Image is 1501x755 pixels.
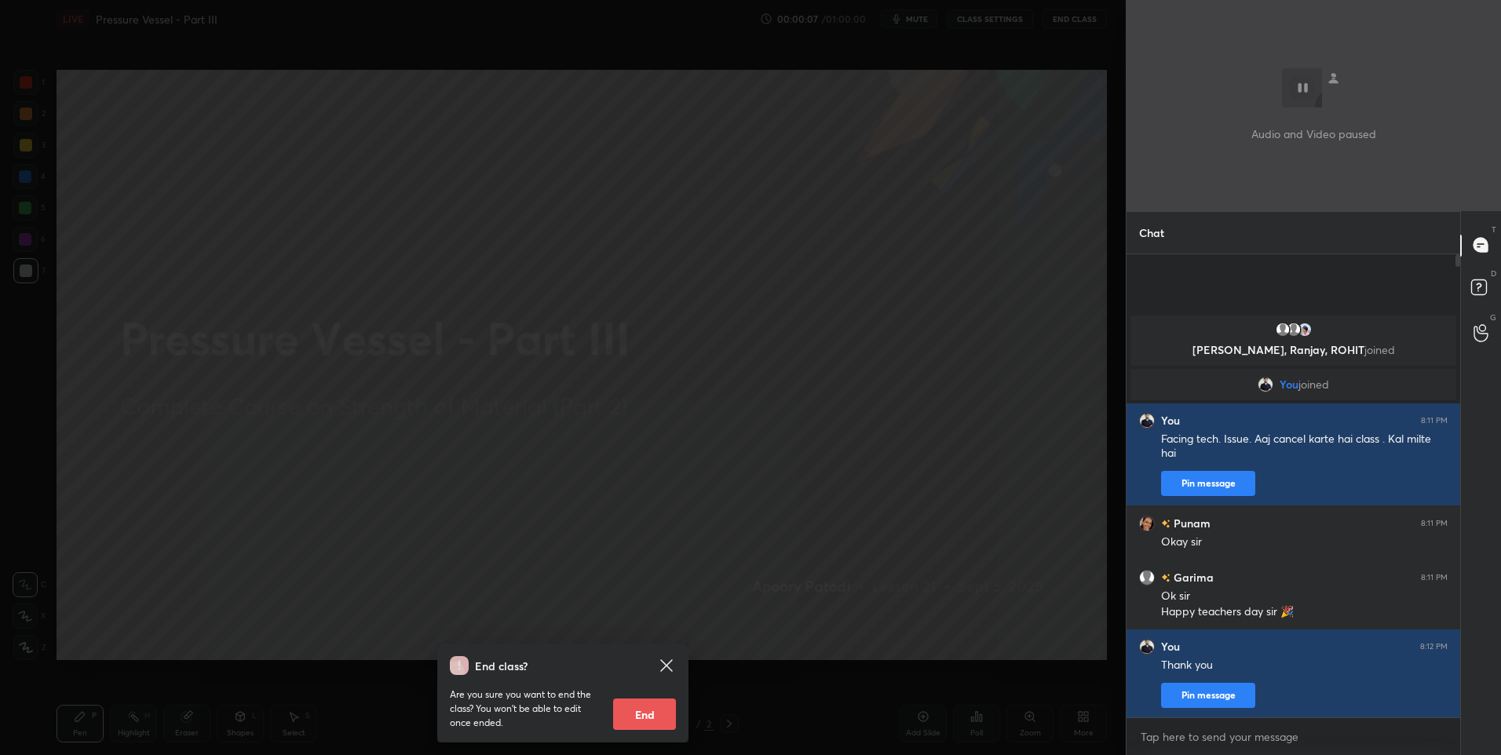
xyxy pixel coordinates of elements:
img: 3a38f146e3464b03b24dd93f76ec5ac5.jpg [1139,413,1155,429]
div: 8:11 PM [1421,416,1448,425]
div: Facing tech. Issue. Aaj cancel karte hai class . Kal milte hai [1161,432,1448,461]
img: 3a38f146e3464b03b24dd93f76ec5ac5.jpg [1258,377,1273,392]
span: joined [1298,378,1329,391]
p: Audio and Video paused [1251,126,1376,142]
img: 3a38f146e3464b03b24dd93f76ec5ac5.jpg [1139,639,1155,655]
div: Ok sir [1161,589,1448,604]
p: [PERSON_NAME], Ranjay, ROHIT [1140,344,1447,356]
div: Okay sir [1161,534,1448,550]
p: D [1491,268,1496,279]
img: 1f83dd5ecca0447fb8ea279416639fcc.jpg [1297,322,1313,337]
div: 8:12 PM [1420,642,1448,651]
img: ad9b1ca7378248a280ec44d6413dd476.jpg [1139,515,1155,531]
button: End [613,698,676,730]
img: default.png [1275,322,1291,337]
h6: You [1161,640,1180,654]
span: joined [1364,342,1395,357]
img: no-rating-badge.077c3623.svg [1161,574,1170,582]
div: Happy teachers day sir 🎉 [1161,604,1448,620]
div: 8:11 PM [1421,572,1448,582]
p: Are you sure you want to end the class? You won’t be able to edit once ended. [450,688,601,730]
div: grid [1127,312,1460,717]
div: Thank you [1161,658,1448,673]
h6: You [1161,414,1180,428]
div: 8:11 PM [1421,518,1448,527]
button: Pin message [1161,471,1255,496]
img: default.png [1286,322,1302,337]
p: Chat [1127,212,1177,253]
p: G [1490,312,1496,323]
span: You [1280,378,1298,391]
h6: Garima [1170,569,1214,585]
img: default.png [1139,569,1155,585]
p: T [1492,224,1496,235]
h6: Punam [1170,515,1211,531]
button: Pin message [1161,683,1255,708]
img: no-rating-badge.077c3623.svg [1161,520,1170,528]
h4: End class? [475,658,528,674]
